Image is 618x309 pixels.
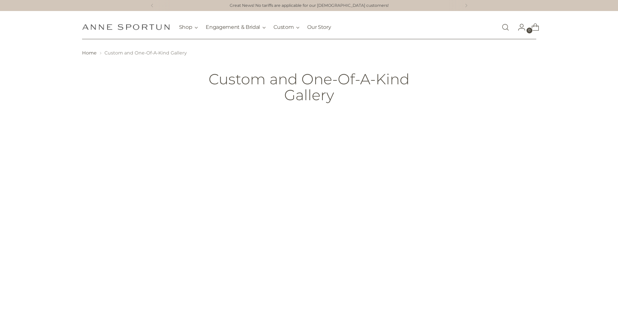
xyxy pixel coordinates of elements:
[513,21,526,34] a: Go to the account page
[82,50,97,56] a: Home
[230,3,389,9] a: Great News! No tariffs are applicable for our [DEMOGRAPHIC_DATA] customers!
[82,24,170,30] a: Anne Sportun Fine Jewellery
[82,50,536,56] nav: breadcrumbs
[179,20,198,34] button: Shop
[104,50,187,56] span: Custom and One-Of-A-Kind Gallery
[526,21,539,34] a: Open cart modal
[527,28,532,33] span: 0
[273,20,299,34] button: Custom
[499,21,512,34] a: Open search modal
[307,20,331,34] a: Our Story
[206,20,266,34] button: Engagement & Bridal
[188,71,430,103] h1: Custom and One-Of-A-Kind Gallery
